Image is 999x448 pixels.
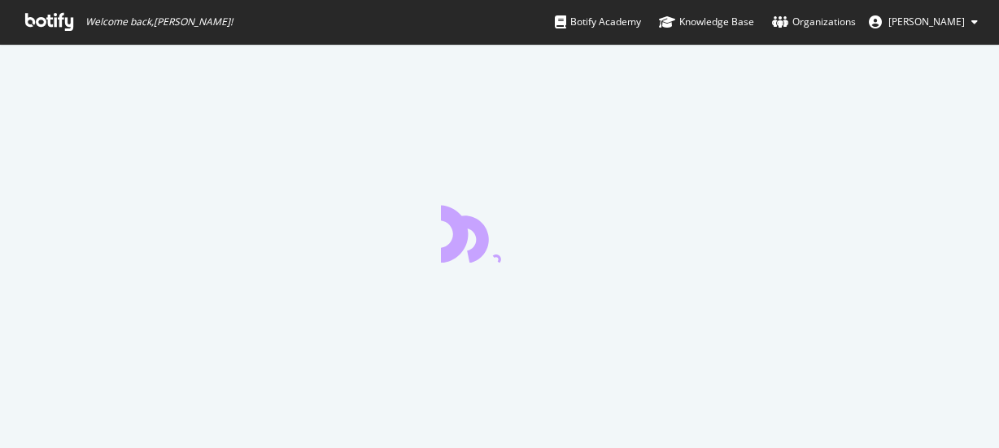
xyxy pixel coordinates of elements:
[441,204,558,263] div: animation
[888,15,965,28] span: Antoine Séverine
[659,14,754,30] div: Knowledge Base
[85,15,233,28] span: Welcome back, [PERSON_NAME] !
[772,14,856,30] div: Organizations
[555,14,641,30] div: Botify Academy
[856,9,991,35] button: [PERSON_NAME]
